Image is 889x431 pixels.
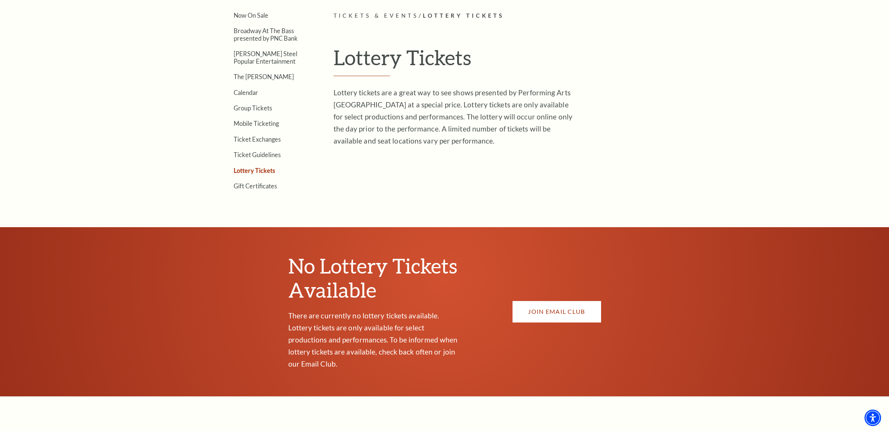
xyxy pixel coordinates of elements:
[334,12,419,19] span: Tickets & Events
[234,120,279,127] a: Mobile Ticketing
[234,50,297,64] a: [PERSON_NAME] Steel Popular Entertainment
[234,136,281,143] a: Ticket Exchanges
[288,310,464,370] p: There are currently no lottery tickets available. Lottery tickets are only available for select p...
[334,87,578,147] p: Lottery tickets are a great way to see shows presented by Performing Arts [GEOGRAPHIC_DATA] at a ...
[234,12,268,19] a: Now On Sale
[865,410,881,426] div: Accessibility Menu
[334,11,678,21] p: /
[234,167,275,174] a: Lottery Tickets
[513,301,601,322] a: JOIN EMAIL CLUB
[234,151,281,158] a: Ticket Guidelines
[334,45,678,76] h1: Lottery Tickets
[234,73,294,80] a: The [PERSON_NAME]
[423,12,504,19] span: Lottery Tickets
[288,254,464,303] h2: No Lottery Tickets Available
[234,89,258,96] a: Calendar
[234,104,272,112] a: Group Tickets
[234,27,298,41] a: Broadway At The Bass presented by PNC Bank
[234,182,277,190] a: Gift Certificates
